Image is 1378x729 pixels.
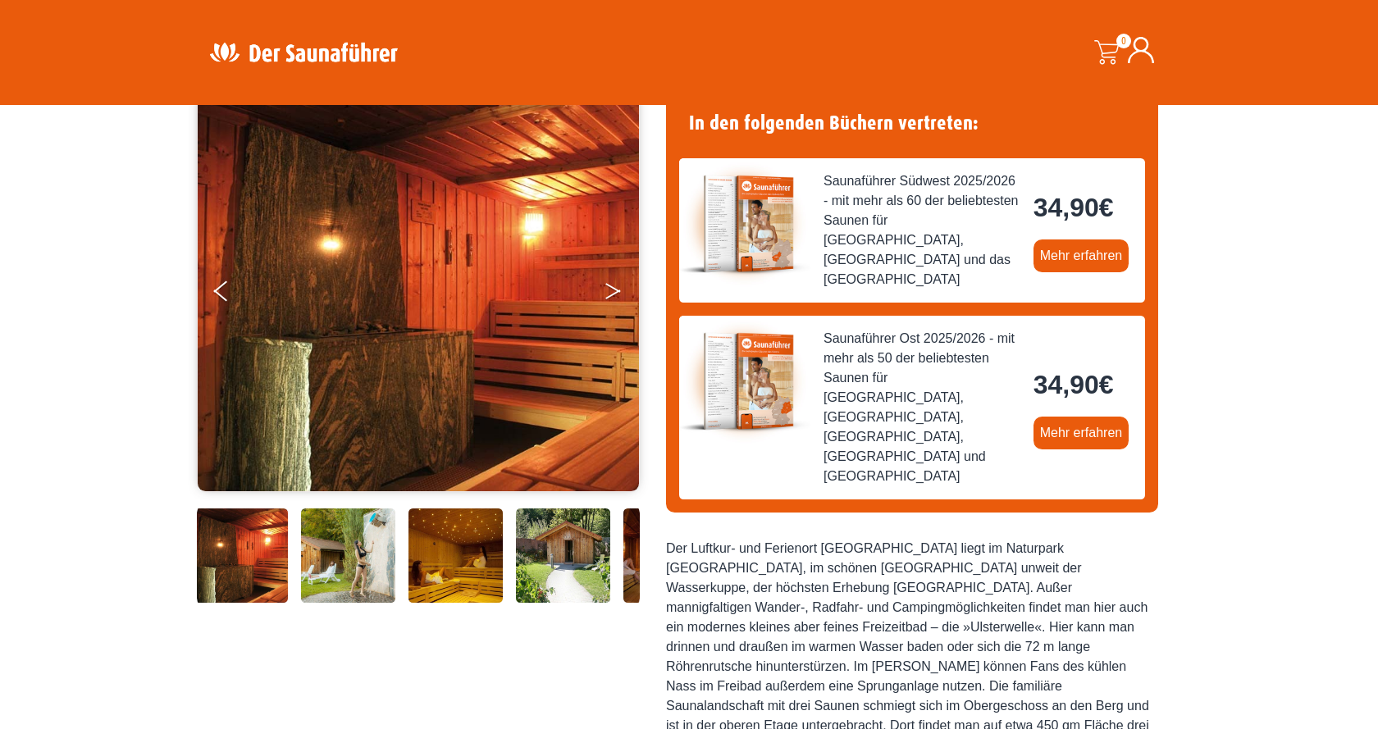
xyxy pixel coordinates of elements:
[1033,193,1114,222] bdi: 34,90
[824,329,1020,486] span: Saunaführer Ost 2025/2026 - mit mehr als 50 der beliebtesten Saunen für [GEOGRAPHIC_DATA], [GEOGR...
[1033,417,1129,449] a: Mehr erfahren
[1033,239,1129,272] a: Mehr erfahren
[214,274,255,315] button: Previous
[679,102,1145,145] h4: In den folgenden Büchern vertreten:
[1033,370,1114,399] bdi: 34,90
[1116,34,1131,48] span: 0
[679,316,810,447] img: der-saunafuehrer-2025-ost.jpg
[604,274,645,315] button: Next
[679,158,810,289] img: der-saunafuehrer-2025-suedwest.jpg
[824,171,1020,289] span: Saunaführer Südwest 2025/2026 - mit mehr als 60 der beliebtesten Saunen für [GEOGRAPHIC_DATA], [G...
[1099,193,1114,222] span: €
[1099,370,1114,399] span: €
